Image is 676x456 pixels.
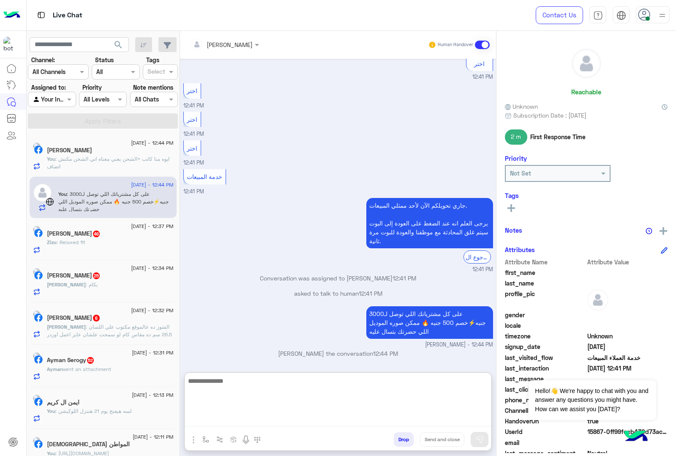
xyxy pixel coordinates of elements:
img: add [660,227,667,235]
span: Attribute Name [505,258,586,266]
h5: Sadek Bedo [47,147,92,154]
span: 25 [93,272,100,279]
span: email [505,438,586,447]
img: create order [230,436,237,443]
span: على كل مشترياتك اللي توصل لـ3000 جنيه⚡خصم 500 جنيه 🔥 ممكن صوره الموديل اللي حضرتك بتسال عليه [58,191,169,212]
a: Contact Us [536,6,583,24]
span: true [587,417,668,426]
button: search [108,37,129,55]
button: Trigger scenario [213,432,227,446]
span: first_name [505,268,586,277]
h6: Tags [505,192,668,199]
small: Human Handover [438,41,473,48]
span: Subscription Date : [DATE] [513,111,586,120]
span: اختر [187,145,197,152]
span: اختر [187,116,197,123]
img: Facebook [34,440,43,448]
span: 2 m [505,129,527,145]
img: notes [646,228,652,234]
p: [PERSON_NAME] the conversation [183,349,493,358]
h5: Mohamed Hassan Hosny [47,314,101,321]
img: hulul-logo.png [621,422,651,452]
span: UserId [505,427,586,436]
span: last_clicked_button [505,385,586,394]
span: Unknown [587,332,668,341]
span: ايوه منا كاتب +الشحن يعني معناه اني الشحن مكنش اتضاف [47,156,169,170]
img: make a call [254,437,261,443]
span: الشوز ده عالموقع مكتوب علي اللسان 26.5 سم ده مقاس كام لو سمحت علشان عايز اعمل اوردر [47,324,172,338]
span: Ayman [47,366,63,372]
h5: ايمن ال كريم [47,399,79,406]
h6: Reachable [571,88,601,96]
img: profile [657,10,668,21]
h5: Ahmed Fađł [47,272,101,279]
p: Conversation was assigned to [PERSON_NAME] [183,274,493,283]
p: 17/8/2025, 12:44 PM [366,306,493,339]
label: Status [95,55,114,64]
span: لسه هيفتح يوم 21 هننزل اللوكيشن [55,408,132,414]
span: Zizo [47,239,57,245]
span: 12:41 PM [183,159,204,166]
span: First Response Time [530,132,586,141]
label: Priority [82,83,102,92]
img: Logo [3,6,20,24]
span: phone_number [505,396,586,404]
img: tab [616,11,626,20]
span: 12:41 PM [393,275,416,282]
h5: Ayman Serogy [47,357,95,364]
span: [PERSON_NAME] - 12:44 PM [425,341,493,349]
span: [DATE] - 12:13 PM [132,391,173,399]
span: You [47,408,55,414]
label: Assigned to: [31,83,66,92]
span: 2025-08-17T09:41:08.497Z [587,342,668,351]
span: last_message [505,374,586,383]
span: sent an attachment [63,366,111,372]
span: 46 [93,231,100,237]
img: picture [33,143,41,150]
img: defaultAdmin.png [572,49,601,78]
span: search [113,40,123,50]
span: 12:41 PM [472,73,493,81]
img: WebChat [46,198,54,206]
span: Hello!👋 We're happy to chat with you and answer any questions you might have. How can we assist y... [529,380,656,420]
p: asked to talk to human [183,289,493,298]
img: Facebook [34,355,43,364]
button: Send and close [420,432,464,447]
span: خدمة المبيعات [187,173,222,180]
span: 12:41 PM [183,102,204,109]
label: Note mentions [133,83,173,92]
img: Facebook [34,229,43,237]
span: null [587,321,668,330]
img: picture [33,352,41,360]
span: بكام [86,281,98,288]
span: 12:41 PM [359,290,382,297]
span: [PERSON_NAME] [47,281,86,288]
span: last_name [505,279,586,288]
span: profile_pic [505,289,586,309]
img: Facebook [34,146,43,154]
p: 17/8/2025, 12:41 PM [366,198,493,248]
img: tab [36,10,46,20]
span: signup_date [505,342,586,351]
h6: Attributes [505,246,535,253]
span: [DATE] - 12:37 PM [131,223,173,230]
img: Facebook [34,398,43,406]
img: picture [33,437,41,445]
img: picture [33,310,41,318]
img: send message [475,435,484,444]
img: send voice note [241,435,251,445]
span: اختر [474,60,485,67]
span: [DATE] - 12:11 PM [133,433,173,441]
div: الرجوع ال Bot [463,250,491,264]
img: 713415422032625 [3,37,19,52]
span: [DATE] - 12:34 PM [131,264,173,272]
span: اختر [187,87,197,94]
img: picture [33,395,41,402]
img: Trigger scenario [216,436,223,443]
img: send attachment [188,435,199,445]
span: HandoverOn [505,417,586,426]
span: gender [505,310,586,319]
span: null [587,310,668,319]
span: خدمة العملاء المبيعات [587,353,668,362]
button: create order [227,432,241,446]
